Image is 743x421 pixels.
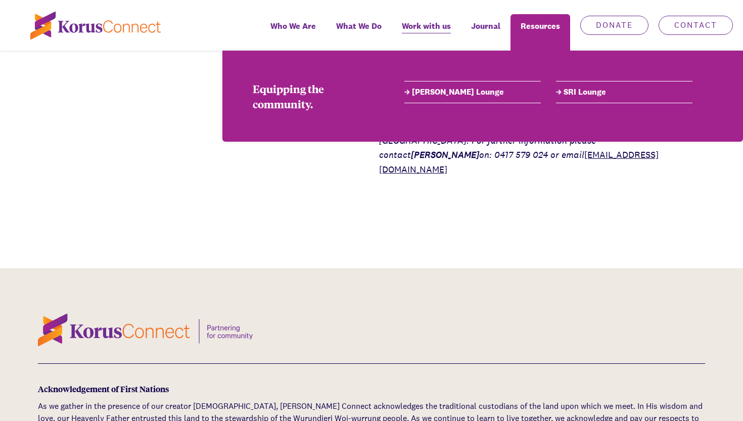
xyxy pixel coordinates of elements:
a: What We Do [326,14,392,51]
a: [PERSON_NAME] Lounge [404,86,541,98]
a: Donate [580,16,648,35]
span: Journal [471,19,500,33]
div: Equipping the community. [253,81,374,111]
span: Work with us [402,19,451,33]
strong: Acknowledgement of First Nations [38,383,169,395]
a: Who We Are [260,14,326,51]
span: What We Do [336,19,382,33]
a: Contact [659,16,733,35]
a: Journal [461,14,510,51]
a: SRI Lounge [556,86,692,98]
span: Who We Are [270,19,316,33]
a: Work with us [392,14,461,51]
div: Resources [510,14,570,51]
strong: [PERSON_NAME] [411,149,479,160]
img: korus-connect%2Fc5177985-88d5-491d-9cd7-4a1febad1357_logo.svg [30,12,161,39]
img: korus-connect%2F3bb1268c-e78d-4311-9d6e-a58205fa809b_logo-tagline.svg [38,314,253,346]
